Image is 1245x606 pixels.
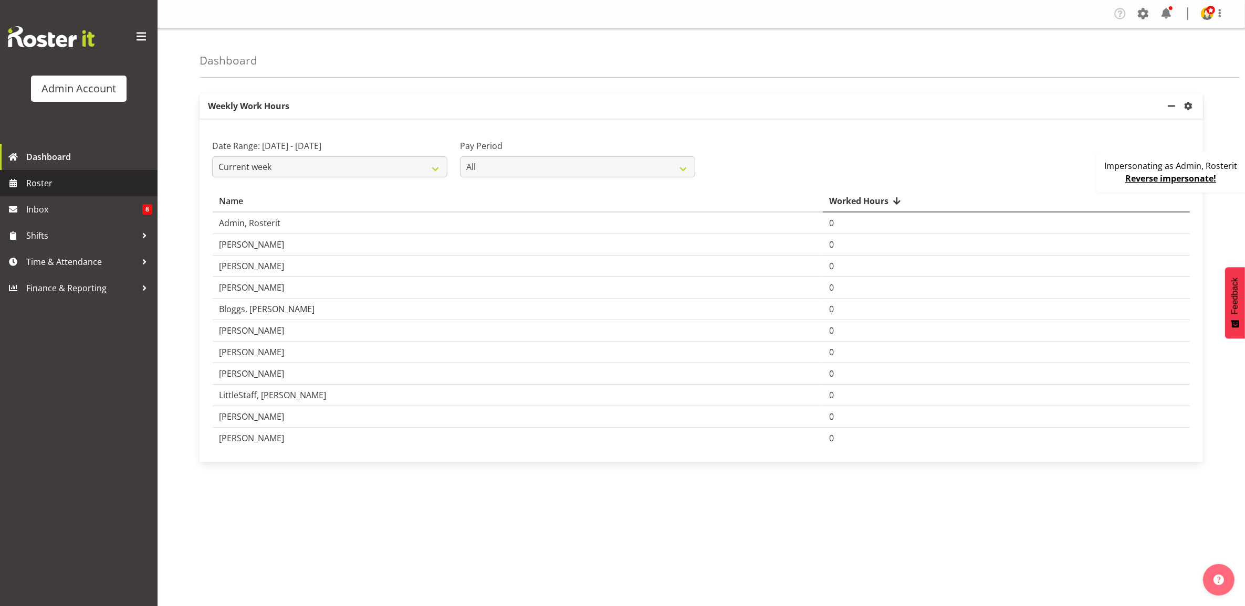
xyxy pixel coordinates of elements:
[213,299,823,320] td: Bloggs, [PERSON_NAME]
[1213,575,1224,585] img: help-xxl-2.png
[200,93,1165,119] p: Weekly Work Hours
[1165,93,1182,119] a: minimize
[213,385,823,406] td: LittleStaff, [PERSON_NAME]
[212,140,447,152] label: Date Range: [DATE] - [DATE]
[829,217,834,229] span: 0
[460,140,695,152] label: Pay Period
[26,254,137,270] span: Time & Attendance
[213,320,823,342] td: [PERSON_NAME]
[213,406,823,428] td: [PERSON_NAME]
[1201,7,1213,20] img: admin-rosteritf9cbda91fdf824d97c9d6345b1f660ea.png
[142,204,152,215] span: 8
[213,428,823,449] td: [PERSON_NAME]
[213,256,823,277] td: [PERSON_NAME]
[41,81,116,97] div: Admin Account
[213,277,823,299] td: [PERSON_NAME]
[829,389,834,401] span: 0
[829,411,834,422] span: 0
[829,239,834,250] span: 0
[829,346,834,358] span: 0
[1225,267,1245,338] button: Feedback - Show survey
[219,195,243,207] span: Name
[26,280,137,296] span: Finance & Reporting
[213,212,823,234] td: Admin, Rosterit
[829,325,834,336] span: 0
[829,303,834,315] span: 0
[26,175,152,191] span: Roster
[213,363,823,385] td: [PERSON_NAME]
[1230,278,1240,314] span: Feedback
[829,432,834,444] span: 0
[829,195,888,207] span: Worked Hours
[26,228,137,243] span: Shifts
[213,342,823,363] td: [PERSON_NAME]
[26,149,152,165] span: Dashboard
[829,260,834,272] span: 0
[829,368,834,379] span: 0
[8,26,95,47] img: Rosterit website logo
[26,201,142,217] span: Inbox
[1104,160,1237,172] p: Impersonating as Admin, Rosterit
[829,282,834,293] span: 0
[213,234,823,256] td: [PERSON_NAME]
[1182,100,1199,112] a: settings
[200,55,257,67] h4: Dashboard
[1125,173,1216,184] a: Reverse impersonate!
